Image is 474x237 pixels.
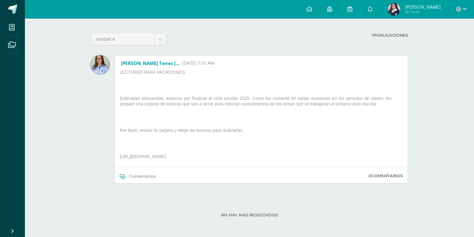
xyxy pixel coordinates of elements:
span: [PERSON_NAME] [405,4,441,10]
p: Estimadas educandas, estamos por finalizar el ciclo escolar 2025. Como les comenté en varias ocas... [117,95,405,109]
span: Unidad 4 [96,33,150,45]
label: Publicaciones [225,33,408,38]
label: Comentarios [369,174,403,178]
strong: 0 [369,174,371,178]
a: [PERSON_NAME] Tenes [PERSON_NAME] [121,60,180,66]
span: [DATE] 7:51 AM [182,60,214,66]
img: 393de93c8a89279b17f83f408801ebc0.png [388,3,400,16]
label: No hay más resultados [91,213,408,217]
span: Comentarios [129,174,156,179]
p: Por favor, revisar la carpeta y elegir las lecturas para realizarlas. [117,128,405,136]
p: [URL][DOMAIN_NAME] [117,154,405,162]
a: Unidad 4 [91,33,166,45]
span: Mi Perfil [405,9,441,15]
p: LECTURAS PARA VACACIONES [117,69,405,77]
strong: 1 [372,33,374,38]
img: 8fef9c4feaae74bba3b915c4762f4777.png [91,55,109,74]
